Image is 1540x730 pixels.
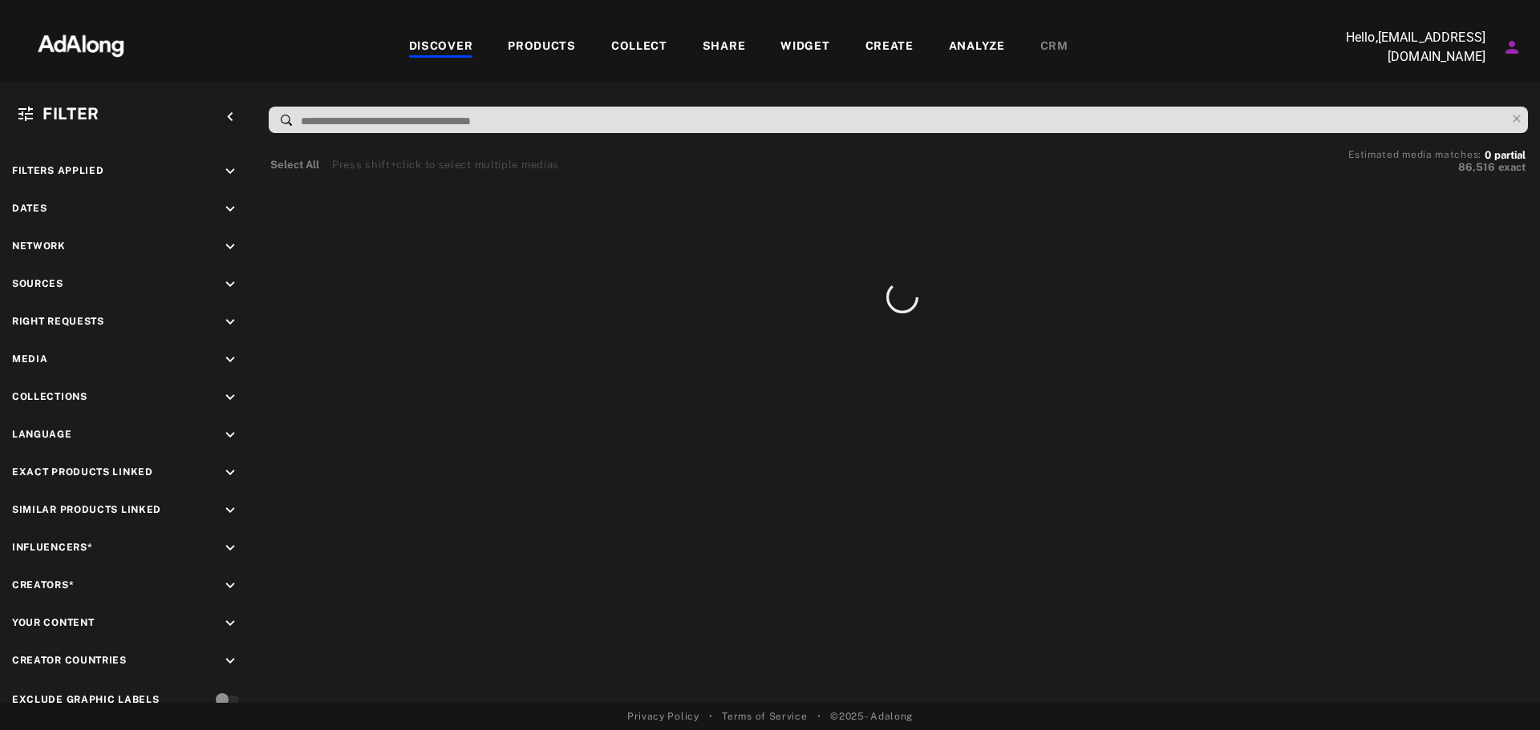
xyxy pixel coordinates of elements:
span: Language [12,429,72,440]
button: Select All [270,157,319,173]
i: keyboard_arrow_down [221,426,239,444]
span: Network [12,240,66,252]
i: keyboard_arrow_down [221,502,239,519]
span: Filter [43,104,99,123]
p: Hello, [EMAIL_ADDRESS][DOMAIN_NAME] [1325,28,1485,67]
i: keyboard_arrow_down [221,351,239,369]
div: SHARE [703,38,746,57]
a: Privacy Policy [627,709,699,724]
div: DISCOVER [409,38,473,57]
a: Terms of Service [722,709,807,724]
button: Account settings [1498,34,1526,61]
i: keyboard_arrow_left [221,108,239,126]
img: 63233d7d88ed69de3c212112c67096b6.png [10,20,152,68]
span: Collections [12,391,87,402]
i: keyboard_arrow_down [221,539,239,557]
span: 0 [1485,149,1491,161]
span: Similar Products Linked [12,504,161,515]
i: keyboard_arrow_down [221,652,239,670]
i: keyboard_arrow_down [221,238,239,256]
span: Sources [12,278,63,289]
div: Press shift+click to select multiple medias [332,157,559,173]
button: 86,516exact [1348,159,1526,175]
div: CRM [1040,38,1068,57]
span: Dates [12,203,47,214]
span: Your Content [12,617,94,628]
span: © 2025 - Adalong [830,709,913,724]
i: keyboard_arrow_down [221,464,239,482]
span: 86,516 [1458,161,1495,173]
div: Exclude Graphic Labels [12,692,159,707]
div: ANALYZE [949,38,1005,57]
i: keyboard_arrow_down [221,313,239,331]
span: Media [12,353,48,365]
i: keyboard_arrow_down [221,163,239,180]
i: keyboard_arrow_down [221,276,239,293]
i: keyboard_arrow_down [221,577,239,595]
div: PRODUCTS [508,38,576,57]
i: keyboard_arrow_down [221,389,239,406]
i: keyboard_arrow_down [221,200,239,218]
span: Influencers* [12,542,92,553]
div: COLLECT [611,38,667,57]
span: • [817,709,821,724]
div: WIDGET [780,38,829,57]
span: Estimated media matches: [1348,149,1481,160]
span: Creators* [12,579,74,591]
i: keyboard_arrow_down [221,615,239,632]
span: Exact Products Linked [12,466,153,478]
span: Right Requests [12,316,104,327]
div: CREATE [865,38,914,57]
button: 0partial [1485,151,1526,159]
span: Filters applied [12,165,104,176]
span: • [709,709,713,724]
span: Creator Countries [12,655,127,666]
